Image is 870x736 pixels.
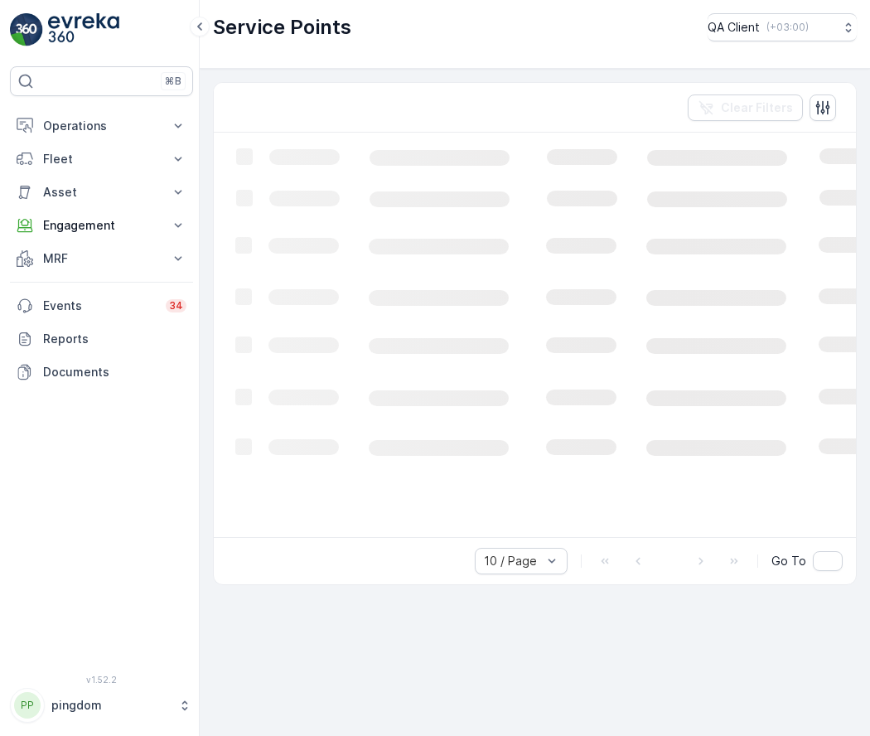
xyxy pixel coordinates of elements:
button: Asset [10,176,193,209]
p: Reports [43,331,186,347]
div: PP [14,692,41,719]
p: Service Points [213,14,351,41]
p: Operations [43,118,160,134]
p: 34 [169,299,183,312]
a: Reports [10,322,193,356]
p: ⌘B [165,75,181,88]
span: v 1.52.2 [10,675,193,685]
button: Operations [10,109,193,143]
img: logo [10,13,43,46]
button: PPpingdom [10,688,193,723]
p: Events [43,298,156,314]
img: logo_light-DOdMpM7g.png [48,13,119,46]
a: Events34 [10,289,193,322]
p: MRF [43,250,160,267]
p: QA Client [708,19,760,36]
button: Clear Filters [688,94,803,121]
span: Go To [771,553,806,569]
p: Fleet [43,151,160,167]
button: Engagement [10,209,193,242]
button: MRF [10,242,193,275]
p: Documents [43,364,186,380]
p: Clear Filters [721,99,793,116]
p: Asset [43,184,160,201]
p: ( +03:00 ) [766,21,809,34]
p: pingdom [51,697,170,714]
button: Fleet [10,143,193,176]
a: Documents [10,356,193,389]
button: QA Client(+03:00) [708,13,857,41]
p: Engagement [43,217,160,234]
